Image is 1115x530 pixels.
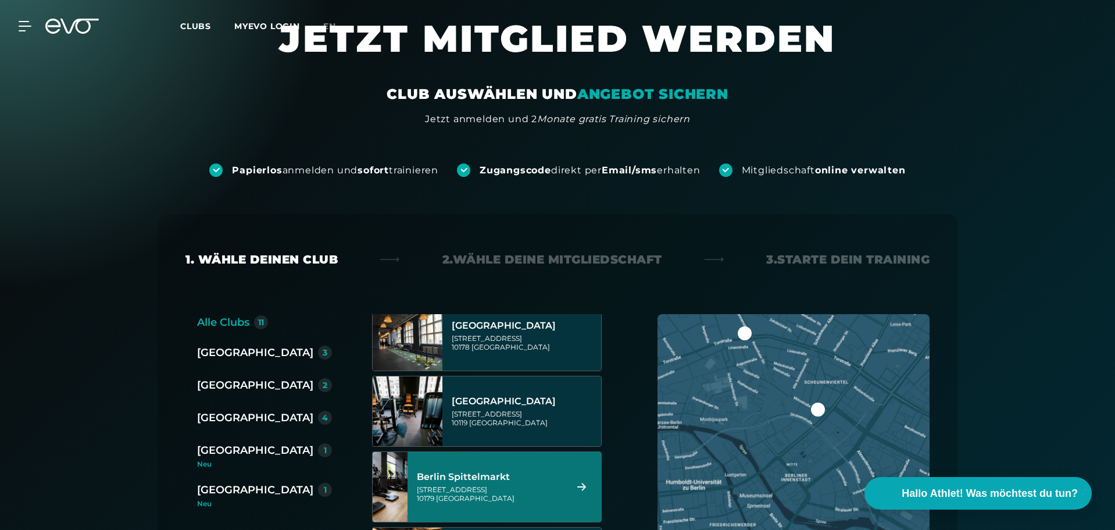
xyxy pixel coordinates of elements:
div: 2 [323,381,327,389]
div: [STREET_ADDRESS] 10179 [GEOGRAPHIC_DATA] [417,485,563,503]
em: Monate gratis Training sichern [537,113,690,125]
div: 3. Starte dein Training [766,251,930,268]
div: 1 [324,446,327,454]
strong: Papierlos [232,165,282,176]
div: Mitgliedschaft [742,164,906,177]
strong: Email/sms [602,165,657,176]
div: [GEOGRAPHIC_DATA] [197,482,313,498]
div: [STREET_ADDRESS] 10119 [GEOGRAPHIC_DATA] [452,410,598,427]
div: [GEOGRAPHIC_DATA] [452,396,598,407]
strong: Zugangscode [480,165,551,176]
img: Berlin Alexanderplatz [373,301,442,371]
div: [GEOGRAPHIC_DATA] [197,442,313,458]
div: Neu [197,461,341,468]
a: Clubs [180,20,234,31]
button: Hallo Athlet! Was möchtest du tun? [864,477,1092,510]
div: 3 [323,348,327,357]
div: direkt per erhalten [480,164,700,177]
span: Hallo Athlet! Was möchtest du tun? [902,486,1078,501]
div: [GEOGRAPHIC_DATA] [197,344,313,361]
div: 1. Wähle deinen Club [185,251,338,268]
em: ANGEBOT SICHERN [577,86,728,102]
strong: online verwalten [815,165,906,176]
div: Jetzt anmelden und 2 [425,112,690,126]
img: Berlin Rosenthaler Platz [373,376,442,446]
div: [GEOGRAPHIC_DATA] [197,410,313,426]
a: en [323,20,350,33]
div: Neu [197,500,332,507]
span: en [323,21,336,31]
div: [GEOGRAPHIC_DATA] [452,320,598,332]
div: [GEOGRAPHIC_DATA] [197,377,313,393]
div: 1 [324,486,327,494]
img: Berlin Spittelmarkt [355,452,425,522]
div: [STREET_ADDRESS] 10178 [GEOGRAPHIC_DATA] [452,334,598,351]
div: Alle Clubs [197,314,249,330]
strong: sofort [358,165,389,176]
div: 4 [322,414,328,422]
div: 11 [258,318,264,326]
span: Clubs [180,21,211,31]
div: 2. Wähle deine Mitgliedschaft [442,251,662,268]
div: anmelden und trainieren [232,164,438,177]
div: CLUB AUSWÄHLEN UND [387,85,728,104]
a: MYEVO LOGIN [234,21,300,31]
div: Berlin Spittelmarkt [417,471,563,483]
